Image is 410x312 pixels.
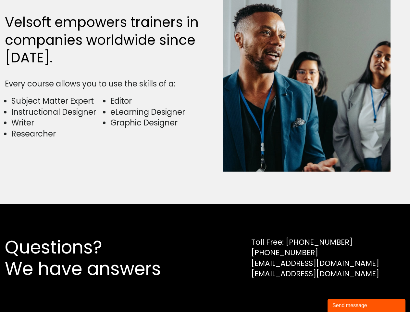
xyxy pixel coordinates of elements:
[5,14,202,67] h2: Velsoft empowers trainers in companies worldwide since [DATE].
[11,117,103,128] li: Writer
[11,96,103,107] li: Subject Matter Expert
[11,107,103,118] li: Instructional Designer
[110,96,202,107] li: Editor
[328,298,407,312] iframe: chat widget
[110,117,202,128] li: Graphic Designer
[251,237,379,279] div: Toll Free: [PHONE_NUMBER] [PHONE_NUMBER] [EMAIL_ADDRESS][DOMAIN_NAME] [EMAIL_ADDRESS][DOMAIN_NAME]
[110,107,202,118] li: eLearning Designer
[11,128,103,139] li: Researcher
[5,237,184,279] h2: Questions? We have answers
[5,78,202,89] div: Every course allows you to use the skills of a:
